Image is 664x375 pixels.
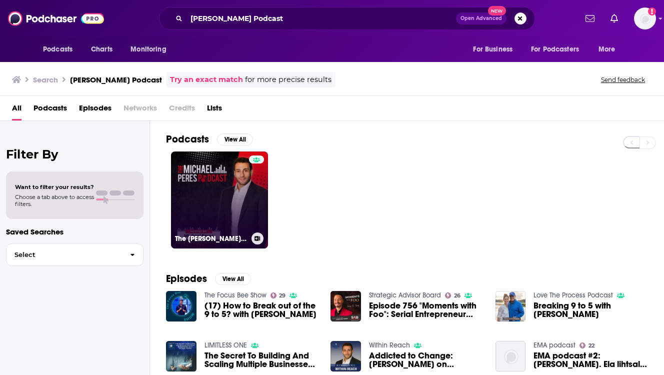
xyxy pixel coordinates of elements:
[533,301,648,318] span: Breaking 9 to 5 with [PERSON_NAME]
[166,272,251,285] a: EpisodesView All
[166,291,196,321] img: (17) How to Break out of the 9 to 5? with Michael Peres
[166,272,207,285] h2: Episodes
[91,42,112,56] span: Charts
[495,341,526,371] img: EMA podcast #2: Michael Pärt. Ela lihtsalt, lihtsalt ela.
[460,16,502,21] span: Open Advanced
[217,133,253,145] button: View All
[533,351,648,368] a: EMA podcast #2: Michael Pärt. Ela lihtsalt, lihtsalt ela.
[204,351,319,368] span: The Secret To Building And Scaling Multiple Businesses With [PERSON_NAME]
[215,273,251,285] button: View All
[245,74,331,85] span: for more precise results
[169,100,195,120] span: Credits
[270,292,286,298] a: 29
[207,100,222,120] a: Lists
[79,100,111,120] a: Episodes
[466,40,525,59] button: open menu
[166,133,209,145] h2: Podcasts
[369,301,483,318] a: Episode 756 "Moments with Foo": Serial Entrepreneur Michael Peres on Integrating Diet, Lifestyle,...
[634,7,656,29] span: Logged in as HughE
[43,42,72,56] span: Podcasts
[473,42,512,56] span: For Business
[533,351,648,368] span: EMA podcast #2: [PERSON_NAME]. Ela lihtsalt, lihtsalt ela.
[204,351,319,368] a: The Secret To Building And Scaling Multiple Businesses With Michael Peres
[186,10,456,26] input: Search podcasts, credits, & more...
[6,243,143,266] button: Select
[488,6,506,15] span: New
[6,227,143,236] p: Saved Searches
[369,351,483,368] a: Addicted to Change: Michael Peres on Redefining Success, Disrupting Norms, and Building Without L...
[445,292,460,298] a: 26
[533,291,613,299] a: Love The Process Podcast
[166,341,196,371] img: The Secret To Building And Scaling Multiple Businesses With Michael Peres
[36,40,85,59] button: open menu
[70,75,162,84] h3: [PERSON_NAME] Podcast
[166,133,253,145] a: PodcastsView All
[579,342,594,348] a: 22
[369,301,483,318] span: Episode 756 "Moments with Foo": Serial Entrepreneur [PERSON_NAME] on Integrating Diet, Lifestyle,...
[495,291,526,321] img: Breaking 9 to 5 with Michael Peres
[159,7,535,30] div: Search podcasts, credits, & more...
[330,341,361,371] img: Addicted to Change: Michael Peres on Redefining Success, Disrupting Norms, and Building Without L...
[204,301,319,318] a: (17) How to Break out of the 9 to 5? with Michael Peres
[369,291,441,299] a: Strategic Advisor Board
[598,75,648,84] button: Send feedback
[123,100,157,120] span: Networks
[369,341,410,349] a: Within Reach
[123,40,179,59] button: open menu
[634,7,656,29] button: Show profile menu
[581,10,598,27] a: Show notifications dropdown
[279,293,285,298] span: 29
[648,7,656,15] svg: Add a profile image
[634,7,656,29] img: User Profile
[6,147,143,161] h2: Filter By
[598,42,615,56] span: More
[591,40,628,59] button: open menu
[456,12,506,24] button: Open AdvancedNew
[15,183,94,190] span: Want to filter your results?
[606,10,622,27] a: Show notifications dropdown
[330,291,361,321] img: Episode 756 "Moments with Foo": Serial Entrepreneur Michael Peres on Integrating Diet, Lifestyle,...
[33,100,67,120] a: Podcasts
[204,341,247,349] a: LIMITLESS ONE
[588,343,594,348] span: 22
[454,293,460,298] span: 26
[369,351,483,368] span: Addicted to Change: [PERSON_NAME] on Redefining Success, Disrupting Norms, and Building Without L...
[171,151,268,248] a: The [PERSON_NAME] Podcast
[531,42,579,56] span: For Podcasters
[33,75,58,84] h3: Search
[8,9,104,28] img: Podchaser - Follow, Share and Rate Podcasts
[12,100,21,120] a: All
[6,251,122,258] span: Select
[204,291,266,299] a: The Focus Bee Show
[533,301,648,318] a: Breaking 9 to 5 with Michael Peres
[204,301,319,318] span: (17) How to Break out of the 9 to 5? with [PERSON_NAME]
[175,234,247,243] h3: The [PERSON_NAME] Podcast
[130,42,166,56] span: Monitoring
[524,40,593,59] button: open menu
[170,74,243,85] a: Try an exact match
[84,40,118,59] a: Charts
[533,341,575,349] a: EMA podcast
[15,193,94,207] span: Choose a tab above to access filters.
